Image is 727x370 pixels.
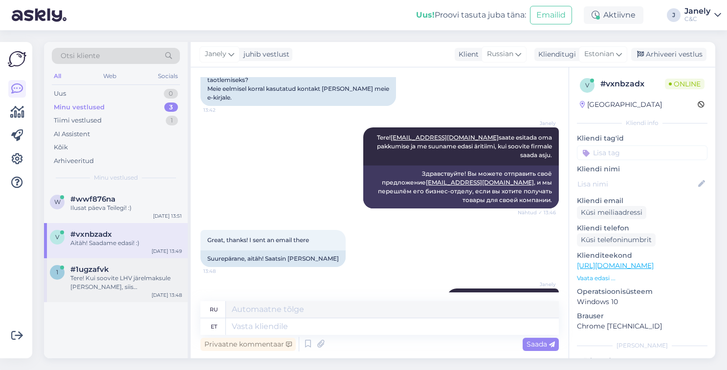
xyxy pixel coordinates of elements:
[577,311,707,321] p: Brauser
[684,7,721,23] a: JanelyC&C
[631,48,706,61] div: Arhiveeri vestlus
[577,274,707,283] p: Vaata edasi ...
[52,70,63,82] div: All
[577,321,707,331] p: Chrome [TECHNICAL_ID]
[577,287,707,297] p: Operatsioonisüsteem
[577,145,707,160] input: Lisa tag
[70,274,182,291] div: Tere! Kui soovite LHV järelmaksule [PERSON_NAME], siis [PERSON_NAME] annab valikuvõimaluse, milli...
[8,50,26,68] img: Askly Logo
[577,206,646,219] div: Küsi meiliaadressi
[416,9,526,21] div: Proovi tasuta juba täna:
[377,134,553,159] span: Tere! saate esitada oma pakkumise ja me suuname edasi äritiimi, kui soovite firmale saada asju.
[577,164,707,174] p: Kliendi nimi
[70,195,115,204] span: #wwf876na
[527,340,555,349] span: Saada
[54,143,68,152] div: Kõik
[200,250,346,267] div: Suurepärane, aitäh! Saatsin [PERSON_NAME]
[156,70,180,82] div: Socials
[455,49,479,60] div: Klient
[94,173,138,182] span: Minu vestlused
[54,156,94,166] div: Arhiveeritud
[54,198,61,206] span: w
[577,233,656,247] div: Küsi telefoninumbrit
[164,89,178,99] div: 0
[203,267,240,275] span: 13:48
[61,51,100,61] span: Otsi kliente
[684,15,710,23] div: C&C
[152,291,182,299] div: [DATE] 13:48
[240,49,289,60] div: juhib vestlust
[54,103,105,112] div: Minu vestlused
[55,233,59,241] span: v
[200,338,296,351] div: Privaatne kommentaar
[580,100,662,110] div: [GEOGRAPHIC_DATA]
[519,281,556,288] span: Janely
[577,341,707,350] div: [PERSON_NAME]
[665,79,705,89] span: Online
[684,7,710,15] div: Janely
[577,223,707,233] p: Kliendi telefon
[584,49,614,60] span: Estonian
[166,116,178,125] div: 1
[70,239,182,247] div: Aitäh! Saadame edasi! :)
[577,196,707,206] p: Kliendi email
[153,212,182,220] div: [DATE] 13:51
[54,89,66,99] div: Uus
[600,78,665,90] div: # vxnbzadx
[585,82,589,89] span: v
[577,297,707,307] p: Windows 10
[205,49,226,60] span: Janely
[70,204,182,212] div: Ilusat päeva Teilegi! :)
[207,236,309,244] span: Great, thanks! I sent an email there
[416,10,435,20] b: Uus!
[577,133,707,144] p: Kliendi tag'id
[667,8,681,22] div: J
[577,119,707,127] div: Kliendi info
[210,301,218,318] div: ru
[211,318,217,335] div: et
[426,179,534,186] a: [EMAIL_ADDRESS][DOMAIN_NAME]
[70,265,109,274] span: #1ugzafvk
[584,6,643,24] div: Aktiivne
[577,261,654,270] a: [URL][DOMAIN_NAME]
[518,209,556,216] span: Nähtud ✓ 13:46
[203,106,240,114] span: 13:42
[519,120,556,127] span: Janely
[530,6,572,24] button: Emailid
[164,103,178,112] div: 3
[534,49,576,60] div: Klienditugi
[577,250,707,261] p: Klienditeekond
[54,116,102,125] div: Tiimi vestlused
[487,49,513,60] span: Russian
[391,134,499,141] a: [EMAIL_ADDRESS][DOMAIN_NAME]
[363,165,559,208] div: Здравствуйте! Вы можете отправить своё предложение , и мы перешлём его бизнес-отделу, если вы хот...
[577,179,696,189] input: Lisa nimi
[101,70,118,82] div: Web
[56,268,58,276] span: 1
[70,230,112,239] span: #vxnbzadx
[577,356,707,366] p: Märkmed
[152,247,182,255] div: [DATE] 13:49
[54,129,90,139] div: AI Assistent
